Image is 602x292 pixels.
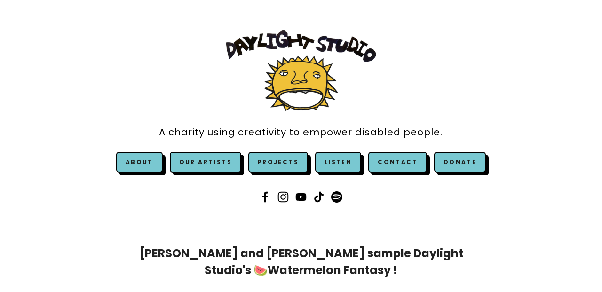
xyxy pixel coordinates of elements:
[248,152,308,173] a: Projects
[120,245,482,279] h1: [PERSON_NAME] and [PERSON_NAME] sample Daylight Studio's 🍉Watermelon Fantasy !
[126,158,153,166] a: About
[226,30,376,111] img: Daylight Studio
[325,158,352,166] a: Listen
[368,152,427,173] a: Contact
[434,152,486,173] a: Donate
[170,152,241,173] a: Our Artists
[159,122,443,143] a: A charity using creativity to empower disabled people.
